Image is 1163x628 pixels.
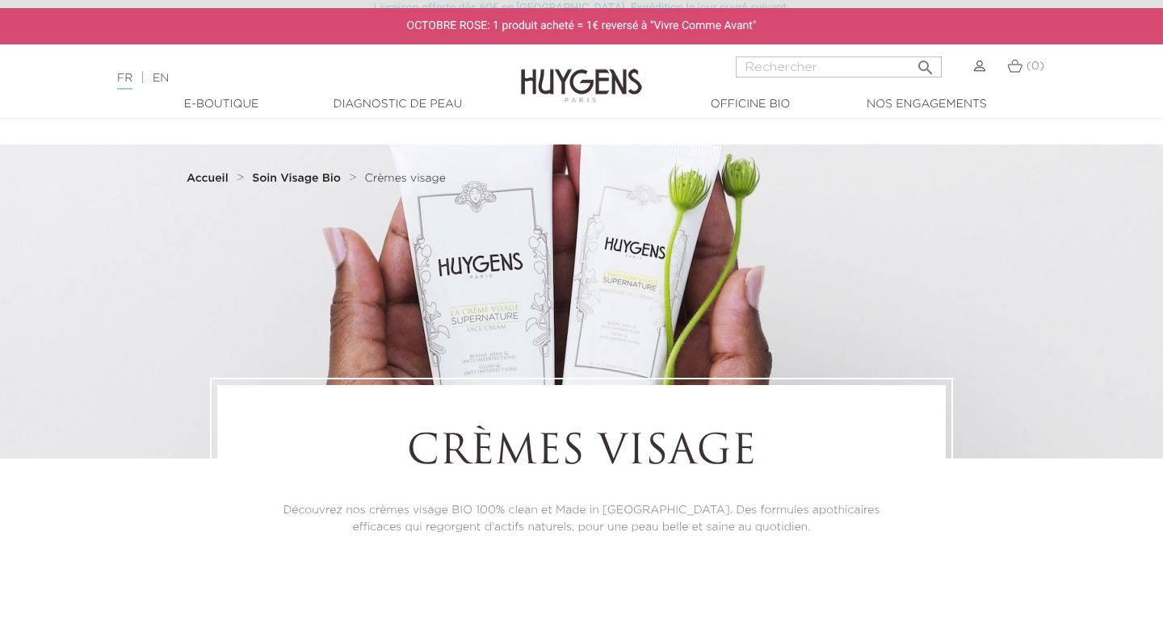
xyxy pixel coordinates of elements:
[365,173,446,184] span: Crèmes visage
[365,172,446,185] a: Crèmes visage
[736,57,942,77] input: Rechercher
[521,43,642,105] img: Huygens
[252,172,345,185] a: Soin Visage Bio
[153,73,169,84] a: EN
[141,96,302,113] a: E-Boutique
[187,172,232,185] a: Accueil
[187,173,229,184] strong: Accueil
[911,52,940,73] button: 
[916,53,935,73] i: 
[109,69,472,88] div: |
[1027,61,1044,72] span: (0)
[262,429,901,478] h1: Crèmes visage
[117,73,132,90] a: FR
[262,502,901,536] p: Découvrez nos crèmes visage BIO 100% clean et Made in [GEOGRAPHIC_DATA]. Des formules apothicaire...
[670,96,831,113] a: Officine Bio
[252,173,341,184] strong: Soin Visage Bio
[317,96,478,113] a: Diagnostic de peau
[846,96,1007,113] a: Nos engagements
